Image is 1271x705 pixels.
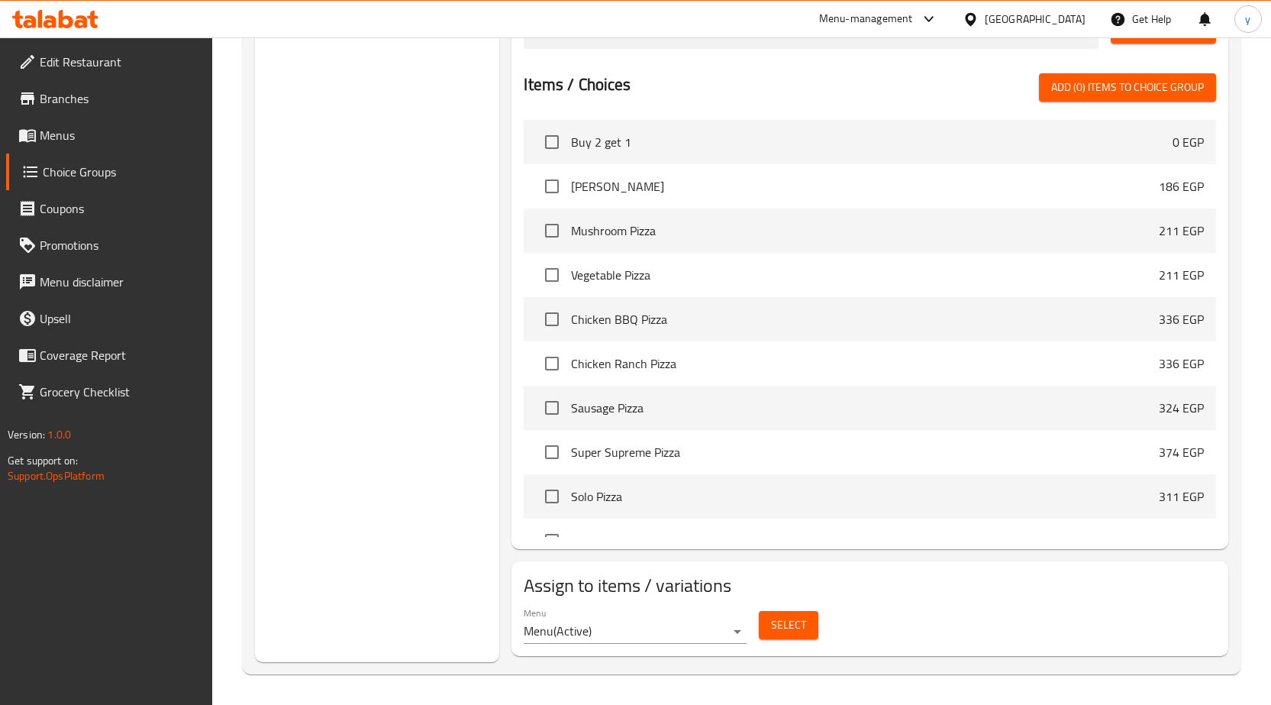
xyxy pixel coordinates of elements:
p: 311 EGP [1159,487,1204,506]
span: Version: [8,425,45,445]
p: 336 EGP [1159,310,1204,328]
span: Chicken Ranch Pizza [571,354,1159,373]
a: Support.OpsPlatform [8,466,105,486]
span: Promotions [40,236,200,254]
span: Sausage Pizza [571,399,1159,417]
span: Mushroom Pizza [571,222,1159,240]
span: Select choice [536,392,568,424]
span: Select [771,616,806,635]
span: Select choice [536,126,568,158]
span: 1.0.0 [47,425,71,445]
a: Coupons [6,190,212,227]
span: Menu disclaimer [40,273,200,291]
h2: Assign to items / variations [524,574,1216,598]
p: 311 EGP [1159,532,1204,550]
p: 186 EGP [1159,177,1204,196]
span: Select choice [536,170,568,202]
span: Vegetable Pizza [571,266,1159,284]
span: Get support on: [8,451,78,471]
a: Branches [6,80,212,117]
a: Menus [6,117,212,154]
p: 211 EGP [1159,266,1204,284]
div: [GEOGRAPHIC_DATA] [985,11,1086,27]
a: Choice Groups [6,154,212,190]
span: Solo Pizza [571,487,1159,506]
a: Edit Restaurant [6,44,212,80]
button: Select [759,611,818,639]
span: Buy 2 get 1 [571,133,1173,151]
p: 211 EGP [1159,222,1204,240]
span: Edit Restaurant [40,53,200,71]
span: Coverage Report [40,346,200,364]
a: Coverage Report [6,337,212,374]
span: Select choice [536,259,568,291]
p: 374 EGP [1159,443,1204,461]
span: Select choice [536,436,568,468]
span: Select choice [536,348,568,380]
a: Grocery Checklist [6,374,212,410]
span: Add (0) items to choice group [1051,78,1204,97]
p: 324 EGP [1159,399,1204,417]
div: Menu-management [819,10,913,28]
div: Menu(Active) [524,619,747,644]
p: 336 EGP [1159,354,1204,373]
span: Select choice [536,480,568,513]
button: Add (0) items to choice group [1039,73,1216,102]
span: Select choice [536,215,568,247]
span: Super Supreme Pizza [571,443,1159,461]
span: Select choice [536,303,568,335]
span: Choice Groups [43,163,200,181]
span: Coupons [40,199,200,218]
span: Branches [40,89,200,108]
span: y [1245,11,1250,27]
a: Promotions [6,227,212,264]
span: Select choice [536,525,568,557]
span: Upsell [40,309,200,328]
span: [PERSON_NAME] [571,177,1159,196]
a: Upsell [6,300,212,337]
span: Menus [40,126,200,144]
a: Menu disclaimer [6,264,212,300]
span: Chicken BBQ Pizza [571,310,1159,328]
span: Tuna Pizza [571,532,1159,550]
h2: Items / Choices [524,73,631,96]
p: 0 EGP [1173,133,1204,151]
span: Grocery Checklist [40,383,200,401]
label: Menu [524,608,546,617]
span: Add New [1123,20,1204,39]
